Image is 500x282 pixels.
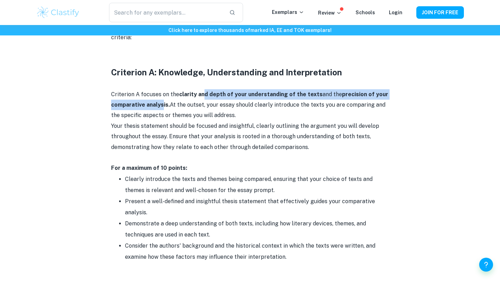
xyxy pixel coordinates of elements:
[416,6,464,19] button: JOIN FOR FREE
[109,3,224,22] input: Search for any exemplars...
[125,174,389,196] li: Clearly introduce the texts and themes being compared, ensuring that your choice of texts and the...
[125,196,389,218] li: Present a well-defined and insightful thesis statement that effectively guides your comparative a...
[111,165,187,171] strong: For a maximum of 10 points:
[179,91,323,98] strong: clarity and depth of your understanding of the texts
[272,8,304,16] p: Exemplars
[111,89,389,121] p: Criterion A focuses on the and the At the outset, your essay should clearly introduce the texts y...
[111,91,388,108] strong: precision of your comparative analysis.
[125,218,389,240] li: Demonstrate a deep understanding of both texts, including how literary devices, themes, and techn...
[111,66,389,78] h3: Criterion A: Knowledge, Understanding and Interpretation
[356,10,375,15] a: Schools
[318,9,342,17] p: Review
[36,6,80,19] img: Clastify logo
[125,240,389,263] li: Consider the authors' background and the historical context in which the texts were written, and ...
[479,258,493,272] button: Help and Feedback
[389,10,402,15] a: Login
[1,26,499,34] h6: Click here to explore thousands of marked IA, EE and TOK exemplars !
[111,121,389,152] p: Your thesis statement should be focused and insightful, clearly outlining the argument you will d...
